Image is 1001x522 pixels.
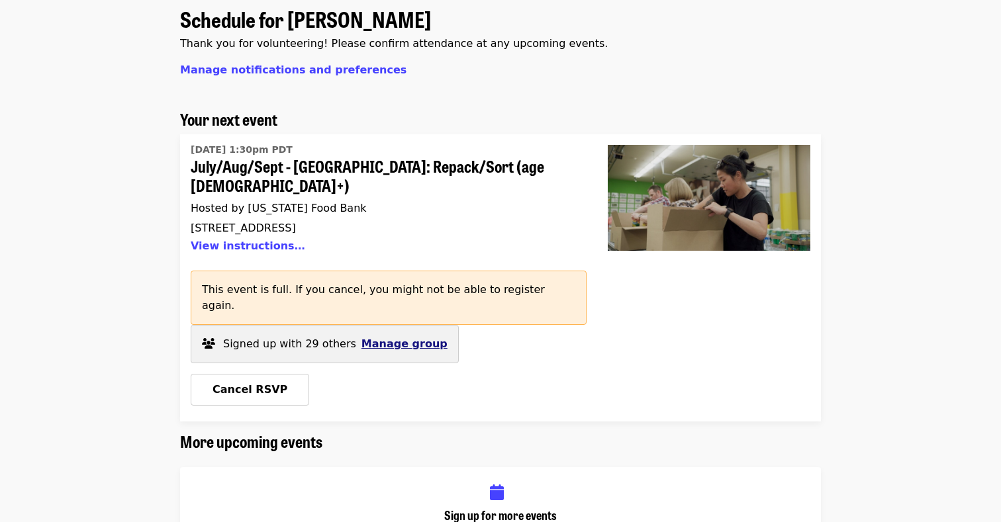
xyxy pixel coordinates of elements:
span: Thank you for volunteering! Please confirm attendance at any upcoming events. [180,37,608,50]
button: View instructions… [191,239,305,252]
a: Manage notifications and preferences [180,64,406,76]
span: Your next event [180,107,277,130]
p: This event is full. If you cancel, you might not be able to register again. [202,282,575,314]
img: July/Aug/Sept - Portland: Repack/Sort (age 8+) [608,145,810,251]
i: calendar icon [490,483,504,502]
span: Manage group [361,337,448,350]
div: [STREET_ADDRESS] [191,222,576,234]
span: Hosted by [US_STATE] Food Bank [191,202,367,214]
span: Signed up with 29 others [223,337,356,350]
span: Schedule for [PERSON_NAME] [180,3,431,34]
span: Cancel RSVP [213,383,287,396]
time: [DATE] 1:30pm PDT [191,143,293,157]
span: More upcoming events [180,429,322,453]
button: Cancel RSVP [191,374,309,406]
i: users icon [202,337,215,350]
button: Manage group [361,336,448,352]
span: July/Aug/Sept - [GEOGRAPHIC_DATA]: Repack/Sort (age [DEMOGRAPHIC_DATA]+) [191,157,576,195]
a: July/Aug/Sept - Portland: Repack/Sort (age 8+) [191,140,576,260]
a: July/Aug/Sept - Portland: Repack/Sort (age 8+) [597,134,821,421]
